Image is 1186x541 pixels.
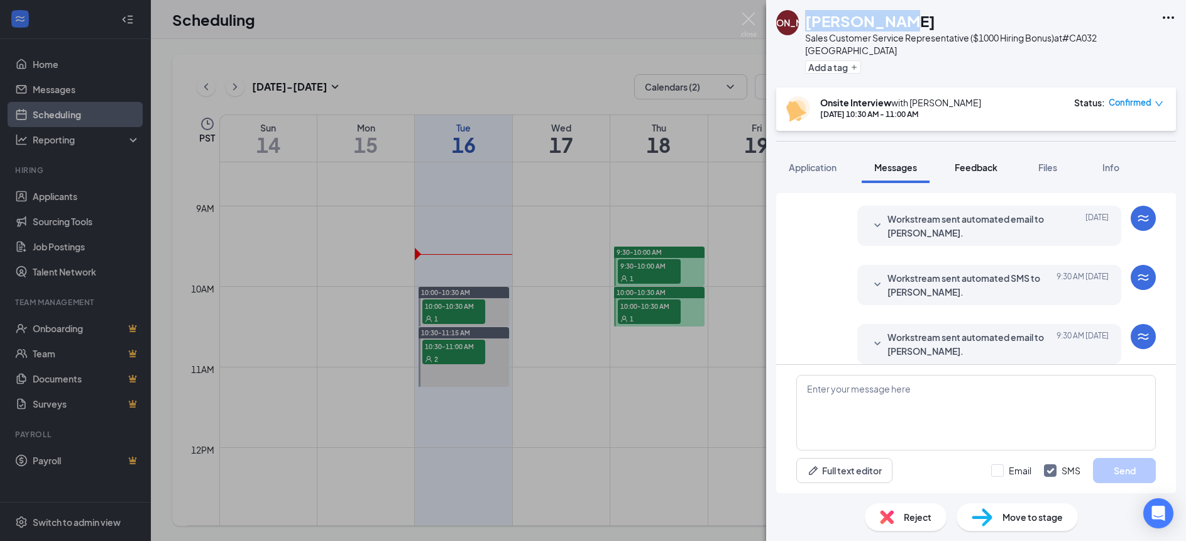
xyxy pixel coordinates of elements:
button: PlusAdd a tag [805,60,861,74]
svg: WorkstreamLogo [1136,211,1151,226]
svg: SmallChevronDown [870,277,885,293]
svg: Pen [807,464,820,477]
span: Messages [874,162,917,173]
svg: SmallChevronDown [870,218,885,233]
div: Status : [1074,96,1105,109]
span: Application [789,162,837,173]
svg: Ellipses [1161,10,1176,25]
svg: SmallChevronDown [870,337,885,352]
div: [PERSON_NAME] [751,16,824,29]
span: Feedback [955,162,997,173]
svg: Plus [850,64,858,71]
span: Reject [904,510,931,524]
span: Info [1102,162,1119,173]
span: down [1155,99,1163,108]
span: Workstream sent automated email to [PERSON_NAME]. [887,330,1052,358]
span: Workstream sent automated email to [PERSON_NAME]. [887,212,1052,240]
h1: [PERSON_NAME] [805,10,935,31]
div: Sales Customer Service Representative ($1000 Hiring Bonus) at #CA032 [GEOGRAPHIC_DATA] [805,31,1155,57]
span: Files [1038,162,1057,173]
div: Open Intercom Messenger [1143,498,1173,528]
span: Workstream sent automated SMS to [PERSON_NAME]. [887,271,1052,299]
span: Confirmed [1109,96,1151,109]
span: [DATE] [1085,212,1109,240]
span: Move to stage [1002,510,1063,524]
span: [DATE] 9:30 AM [1057,330,1109,358]
button: Send [1093,458,1156,483]
div: [DATE] 10:30 AM - 11:00 AM [820,109,981,120]
button: Full text editorPen [796,458,892,483]
div: with [PERSON_NAME] [820,96,981,109]
svg: WorkstreamLogo [1136,270,1151,285]
span: [DATE] 9:30 AM [1057,271,1109,299]
b: Onsite Interview [820,97,891,108]
svg: WorkstreamLogo [1136,329,1151,344]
